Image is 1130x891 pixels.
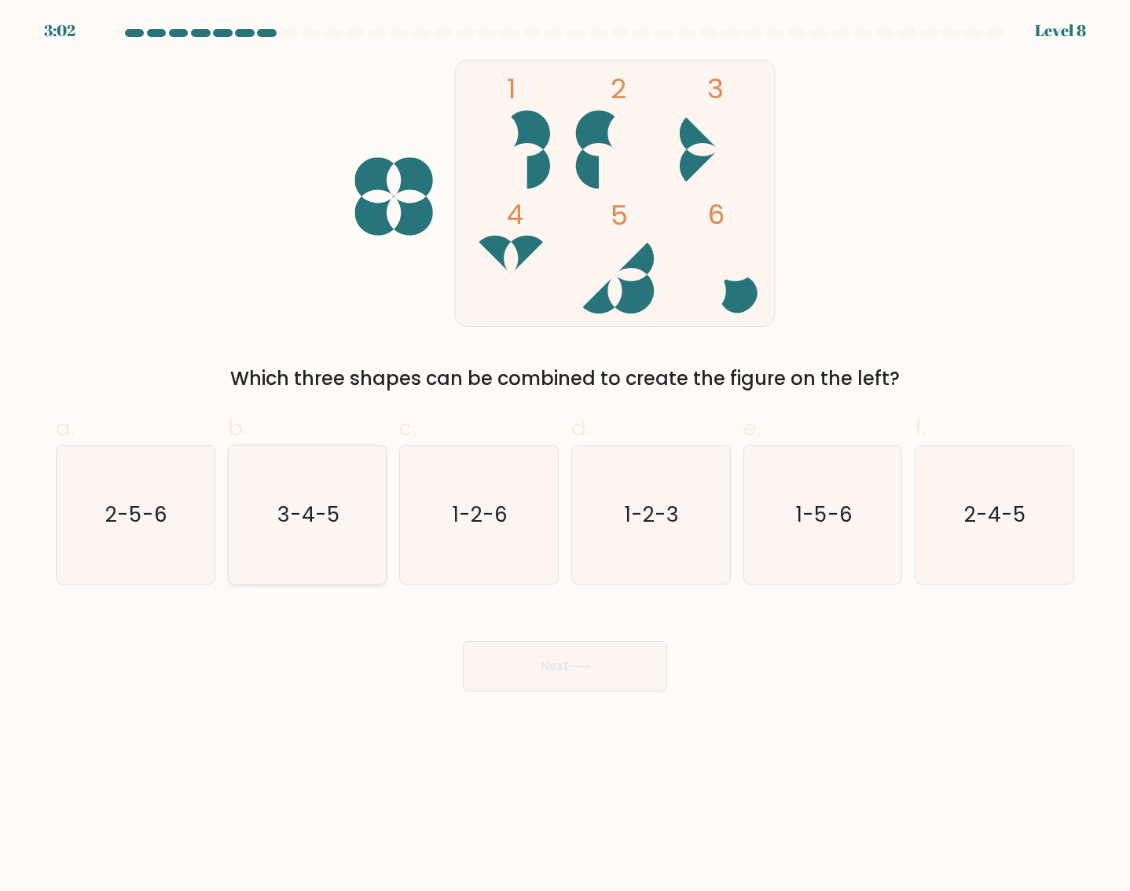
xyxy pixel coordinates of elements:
span: d. [571,412,590,443]
text: 2-5-6 [106,500,168,529]
span: f. [915,412,926,443]
text: 1-5-6 [796,500,853,529]
tspan: 1 [507,69,516,108]
text: 3-4-5 [277,500,340,529]
div: 3:02 [44,19,75,42]
tspan: 5 [611,196,629,235]
text: 2-4-5 [965,500,1027,529]
span: b. [228,412,247,443]
tspan: 3 [707,69,724,108]
tspan: 4 [507,196,523,234]
div: Level 8 [1035,19,1086,42]
tspan: 6 [707,196,725,234]
button: Next [463,641,667,691]
tspan: 2 [611,69,628,108]
div: Which three shapes can be combined to create the figure on the left? [65,365,1065,393]
span: e. [743,412,761,443]
text: 1-2-6 [453,500,508,529]
text: 1-2-3 [626,500,680,529]
span: a. [56,412,75,443]
span: c. [399,412,416,443]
